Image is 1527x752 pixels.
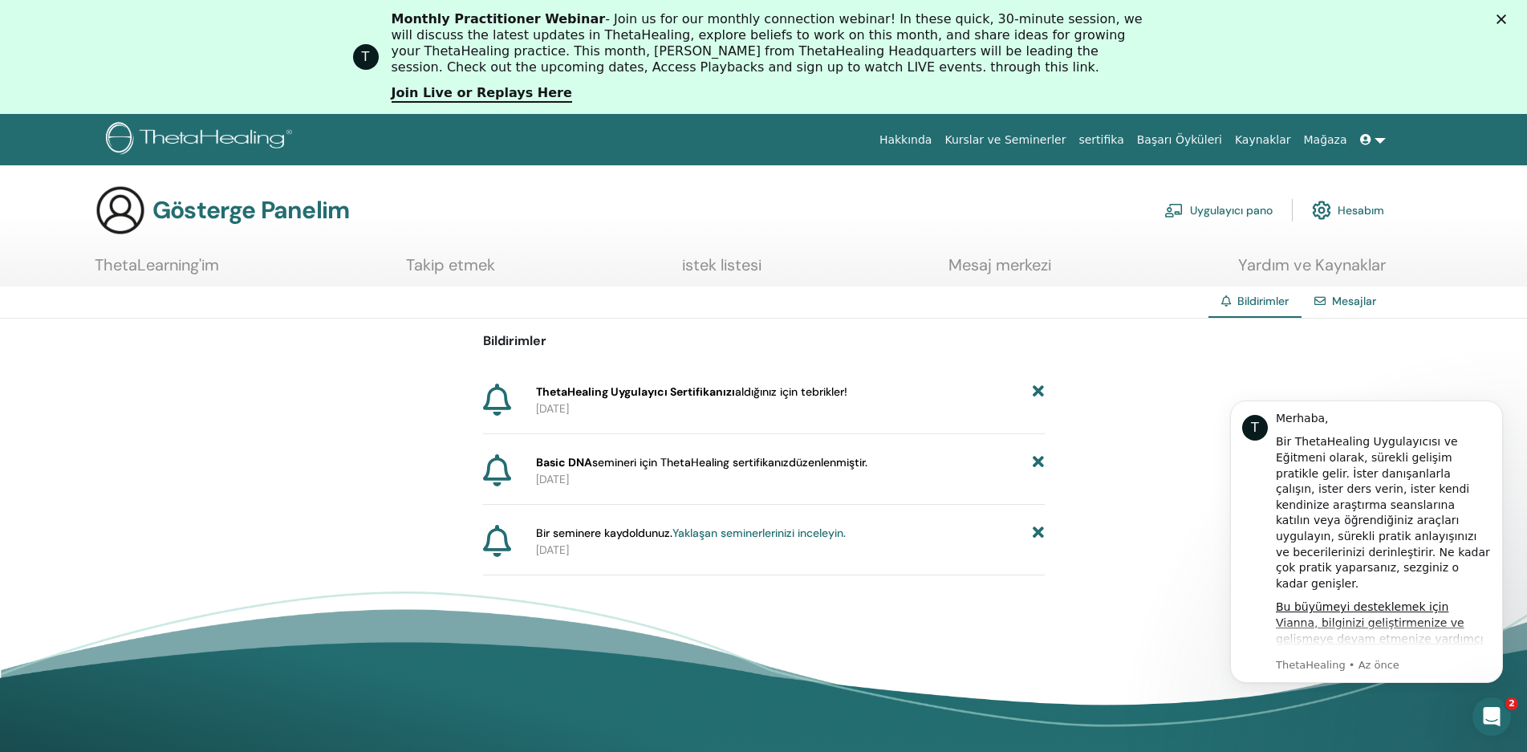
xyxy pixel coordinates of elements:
font: istek listesi [682,254,761,275]
a: Hesabım [1312,193,1384,228]
font: Basic DNA [536,455,592,469]
font: [DATE] [536,401,569,416]
a: Uygulayıcı pano [1164,193,1273,228]
font: Kaynaklar [1235,133,1291,146]
a: Takip etmek [406,255,495,287]
font: aldığınız için tebrikler [735,384,844,399]
font: Takip etmek [406,254,495,275]
img: cog.svg [1312,197,1331,224]
font: Kurslar ve Seminerler [944,133,1066,146]
b: Monthly Practitioner Webinar [392,11,606,26]
a: Mağaza [1297,125,1353,155]
font: Bir seminere kaydoldunuz. [536,526,672,540]
font: Bildirimler [1237,294,1289,308]
font: [DATE] [536,472,569,486]
font: semineri için ThetaHealing sertifikanız [592,455,789,469]
font: Bildirimler [483,332,546,349]
font: Yardım ve Kaynaklar [1238,254,1386,275]
a: Yaklaşan seminerlerinizi inceleyin. [672,526,846,540]
font: Mesaj merkezi [948,254,1051,275]
font: [DATE] [536,543,569,557]
div: - Join us for our monthly connection webinar! In these quick, 30-minute session, we will discuss ... [392,11,1149,75]
iframe: Intercom bildirimleri mesajı [1206,386,1527,693]
iframe: Intercom canlı sohbet [1472,697,1511,736]
a: Kurslar ve Seminerler [938,125,1072,155]
a: Hakkında [873,125,939,155]
a: Yardım ve Kaynaklar [1238,255,1386,287]
img: logo.png [106,122,298,158]
font: sertifika [1078,133,1123,146]
font: Uygulayıcı pano [1190,204,1273,218]
a: Kaynaklar [1229,125,1298,155]
a: ThetaLearning'im [95,255,219,287]
a: Mesajlar [1332,294,1376,308]
font: Başarı Öyküleri [1137,133,1222,146]
font: ThetaHealing Uygulayıcı Sertifikanızı [536,384,735,399]
div: Kapat [1497,14,1513,24]
font: düzenlenmiştir. [789,455,867,469]
font: Hakkında [879,133,932,146]
font: ! [844,384,847,399]
a: Mesaj merkezi [948,255,1051,287]
img: chalkboard-teacher.svg [1164,203,1184,217]
font: Hesabım [1338,204,1384,218]
font: ThetaLearning'im [95,254,219,275]
a: Başarı Öyküleri [1131,125,1229,155]
font: Mağaza [1303,133,1346,146]
font: Gösterge Panelim [152,194,349,226]
a: sertifika [1072,125,1130,155]
a: Join Live or Replays Here [392,85,572,103]
font: 2 [1509,698,1515,709]
a: istek listesi [682,255,761,287]
img: generic-user-icon.jpg [95,185,146,236]
div: Profile image for ThetaHealing [353,44,379,70]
